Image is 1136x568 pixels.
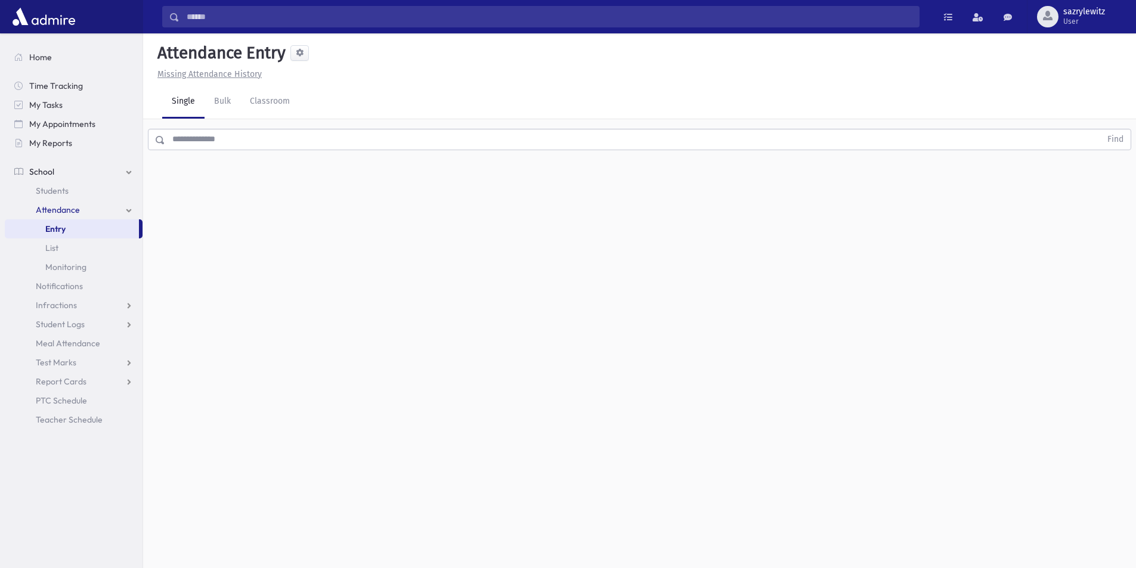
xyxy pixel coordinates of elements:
span: Infractions [36,300,77,311]
button: Find [1100,129,1131,150]
a: Entry [5,219,139,238]
a: Attendance [5,200,143,219]
span: My Reports [29,138,72,148]
span: Home [29,52,52,63]
span: User [1063,17,1105,26]
span: Test Marks [36,357,76,368]
a: Missing Attendance History [153,69,262,79]
a: Meal Attendance [5,334,143,353]
span: Time Tracking [29,80,83,91]
a: Time Tracking [5,76,143,95]
span: Entry [45,224,66,234]
a: My Reports [5,134,143,153]
span: sazrylewitz [1063,7,1105,17]
a: Student Logs [5,315,143,334]
a: School [5,162,143,181]
span: Report Cards [36,376,86,387]
input: Search [179,6,919,27]
span: Students [36,185,69,196]
a: Report Cards [5,372,143,391]
a: Infractions [5,296,143,315]
span: My Tasks [29,100,63,110]
span: Teacher Schedule [36,414,103,425]
span: Notifications [36,281,83,291]
span: Meal Attendance [36,338,100,349]
a: My Appointments [5,114,143,134]
a: Test Marks [5,353,143,372]
a: List [5,238,143,257]
span: PTC Schedule [36,395,87,406]
span: Monitoring [45,262,86,272]
span: Attendance [36,204,80,215]
a: PTC Schedule [5,391,143,410]
h5: Attendance Entry [153,43,286,63]
span: Student Logs [36,319,85,330]
span: List [45,243,58,253]
a: Monitoring [5,257,143,277]
a: Single [162,85,205,119]
a: Classroom [240,85,299,119]
a: Teacher Schedule [5,410,143,429]
span: School [29,166,54,177]
img: AdmirePro [10,5,78,29]
u: Missing Attendance History [157,69,262,79]
a: Home [5,48,143,67]
a: Students [5,181,143,200]
a: Notifications [5,277,143,296]
span: My Appointments [29,119,95,129]
a: My Tasks [5,95,143,114]
a: Bulk [205,85,240,119]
